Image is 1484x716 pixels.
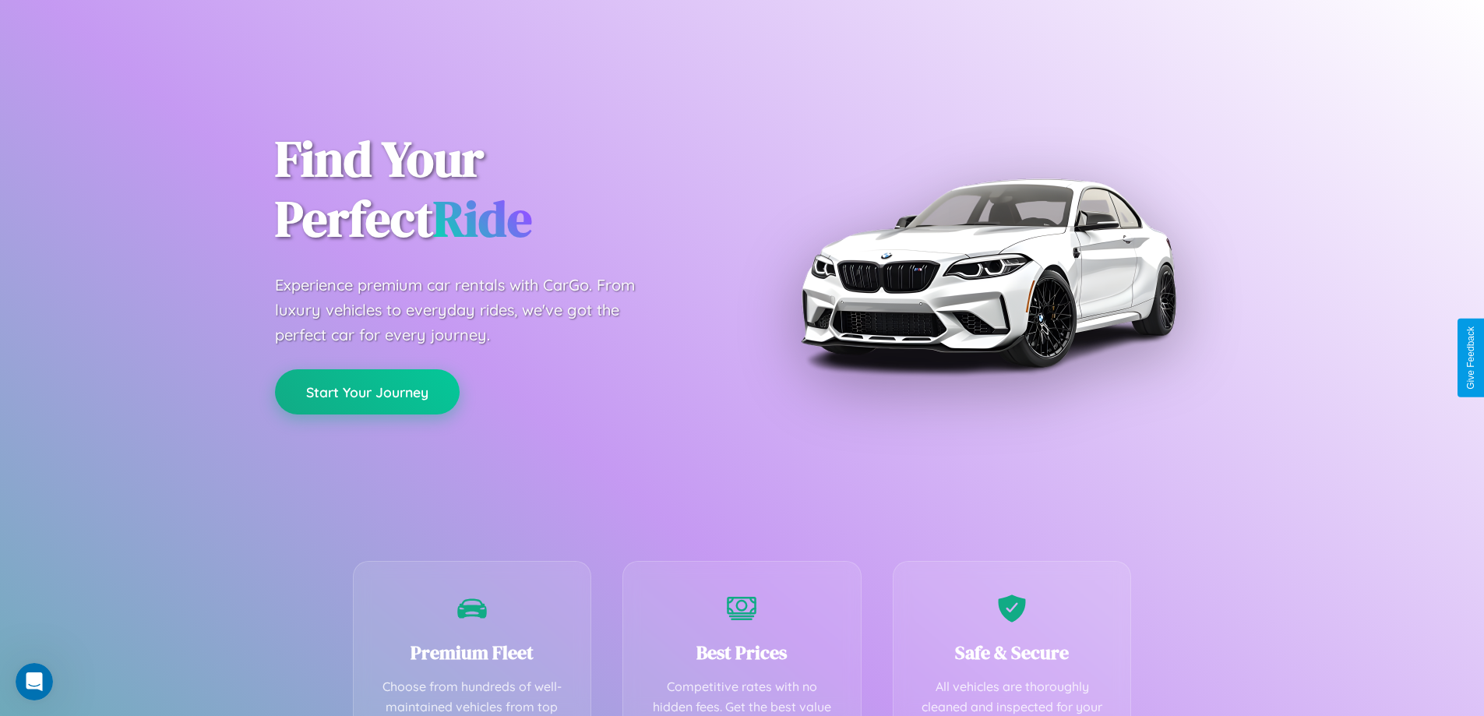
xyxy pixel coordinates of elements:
p: Experience premium car rentals with CarGo. From luxury vehicles to everyday rides, we've got the ... [275,273,664,347]
img: Premium BMW car rental vehicle [793,78,1183,467]
span: Ride [433,185,532,252]
h3: Safe & Secure [917,640,1108,665]
h3: Premium Fleet [377,640,568,665]
iframe: Intercom live chat [16,663,53,700]
div: Give Feedback [1465,326,1476,390]
div: Open Intercom Messenger [6,6,290,49]
h3: Best Prices [647,640,837,665]
h1: Find Your Perfect [275,129,719,249]
button: Start Your Journey [275,369,460,414]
